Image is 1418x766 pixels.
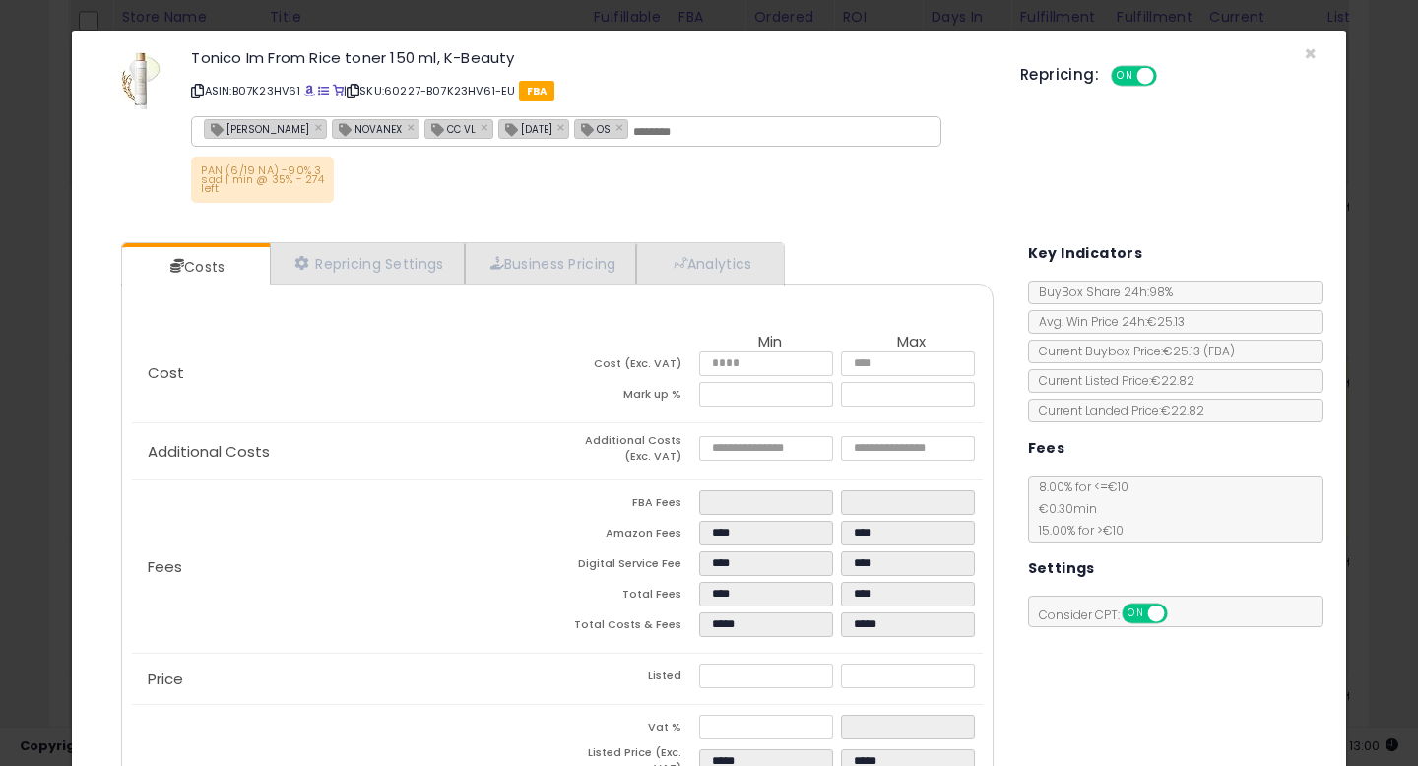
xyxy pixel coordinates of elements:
[314,118,326,136] a: ×
[1029,522,1124,539] span: 15.00 % for > €10
[1029,402,1204,418] span: Current Landed Price: €22.82
[1028,556,1095,581] h5: Settings
[191,157,334,203] p: PAN (6/19 NA) -90% 3 sad | min @ 35% - 274 left
[1029,372,1194,389] span: Current Listed Price: €22.82
[557,382,699,413] td: Mark up %
[557,612,699,643] td: Total Costs & Fees
[557,351,699,382] td: Cost (Exc. VAT)
[205,120,309,137] span: [PERSON_NAME]
[557,521,699,551] td: Amazon Fees
[333,83,344,98] a: Your listing only
[575,120,611,137] span: OS
[1029,313,1185,330] span: Avg. Win Price 24h: €25.13
[1029,500,1097,517] span: €0.30 min
[1029,343,1235,359] span: Current Buybox Price:
[191,75,991,106] p: ASIN: B07K23HV61 | SKU: 60227-B07K23HV61-EU
[1203,343,1235,359] span: ( FBA )
[1304,39,1317,68] span: ×
[1029,606,1193,623] span: Consider CPT:
[122,247,268,287] a: Costs
[557,582,699,612] td: Total Fees
[557,118,569,136] a: ×
[191,50,991,65] h3: Tonico Im From Rice toner 150 ml, K-Beauty
[699,334,841,351] th: Min
[1029,479,1128,539] span: 8.00 % for <= €10
[557,715,699,745] td: Vat %
[557,664,699,694] td: Listed
[1028,436,1065,461] h5: Fees
[1028,241,1143,266] h5: Key Indicators
[333,120,402,137] span: NOVANEX
[841,334,983,351] th: Max
[1163,343,1235,359] span: €25.13
[465,243,637,284] a: Business Pricing
[118,50,161,109] img: 314n9RCgHLL._SL60_.jpg
[557,551,699,582] td: Digital Service Fee
[318,83,329,98] a: All offer listings
[636,243,782,284] a: Analytics
[425,120,476,137] span: CC VL
[499,120,552,137] span: [DATE]
[1124,606,1148,622] span: ON
[270,243,465,284] a: Repricing Settings
[132,444,557,460] p: Additional Costs
[519,81,555,101] span: FBA
[132,559,557,575] p: Fees
[304,83,315,98] a: BuyBox page
[1020,67,1099,83] h5: Repricing:
[1154,68,1186,85] span: OFF
[132,365,557,381] p: Cost
[481,118,492,136] a: ×
[557,433,699,470] td: Additional Costs (Exc. VAT)
[132,671,557,687] p: Price
[407,118,419,136] a: ×
[557,490,699,521] td: FBA Fees
[1029,284,1173,300] span: BuyBox Share 24h: 98%
[1113,68,1137,85] span: ON
[1164,606,1195,622] span: OFF
[615,118,627,136] a: ×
